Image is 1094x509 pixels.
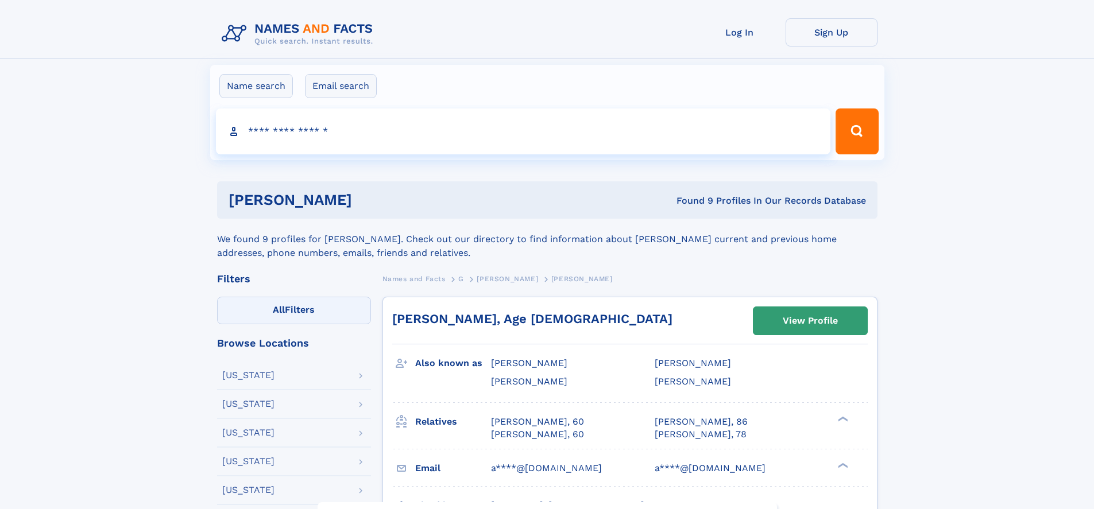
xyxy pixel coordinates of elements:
a: Names and Facts [382,271,446,286]
a: [PERSON_NAME], 78 [655,428,747,441]
h3: Also known as [415,353,491,373]
div: ❯ [835,415,849,422]
a: Log In [694,18,786,46]
div: [US_STATE] [222,485,275,495]
div: View Profile [783,308,838,334]
div: [US_STATE] [222,371,275,380]
a: [PERSON_NAME] [477,271,538,286]
a: Sign Up [786,18,877,46]
h3: Relatives [415,412,491,432]
label: Name search [219,74,293,98]
div: [US_STATE] [222,457,275,466]
div: ❯ [835,461,849,469]
a: [PERSON_NAME], 86 [655,415,748,428]
span: All [273,304,285,315]
span: [PERSON_NAME] [655,358,731,368]
label: Filters [217,297,371,324]
span: G [458,275,464,283]
div: Filters [217,274,371,284]
a: [PERSON_NAME], Age [DEMOGRAPHIC_DATA] [392,312,672,326]
span: [PERSON_NAME] [491,376,567,387]
div: We found 9 profiles for [PERSON_NAME]. Check out our directory to find information about [PERSON_... [217,219,877,260]
h3: Email [415,459,491,478]
span: [PERSON_NAME] [491,358,567,368]
div: Found 9 Profiles In Our Records Database [514,195,866,207]
a: [PERSON_NAME], 60 [491,415,584,428]
h1: [PERSON_NAME] [229,193,515,207]
a: View Profile [753,307,867,335]
img: Logo Names and Facts [217,18,382,49]
a: [PERSON_NAME], 60 [491,428,584,441]
div: [US_STATE] [222,399,275,409]
button: Search Button [836,108,878,154]
span: [PERSON_NAME] [551,275,613,283]
span: [PERSON_NAME] [477,275,538,283]
span: [PERSON_NAME] [655,376,731,387]
label: Email search [305,74,377,98]
a: G [458,271,464,286]
div: [US_STATE] [222,428,275,437]
div: Browse Locations [217,338,371,348]
input: search input [216,108,831,154]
